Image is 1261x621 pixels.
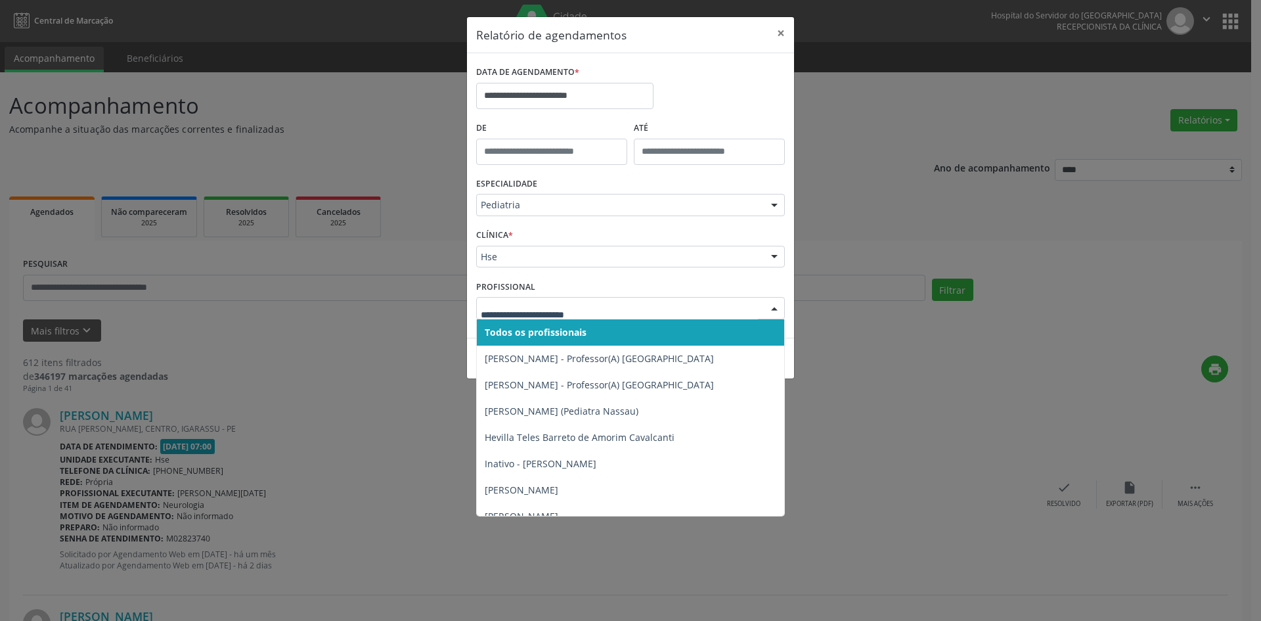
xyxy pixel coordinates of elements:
span: Inativo - [PERSON_NAME] [485,457,596,470]
span: [PERSON_NAME] [485,510,558,522]
h5: Relatório de agendamentos [476,26,627,43]
button: Close [768,17,794,49]
span: Hevilla Teles Barreto de Amorim Cavalcanti [485,431,675,444]
span: [PERSON_NAME] - Professor(A) [GEOGRAPHIC_DATA] [485,352,714,365]
label: De [476,118,627,139]
label: CLÍNICA [476,225,513,246]
span: Pediatria [481,198,758,212]
span: Hse [481,250,758,264]
label: ESPECIALIDADE [476,174,537,195]
label: ATÉ [634,118,785,139]
span: [PERSON_NAME] - Professor(A) [GEOGRAPHIC_DATA] [485,379,714,391]
span: [PERSON_NAME] [485,484,558,496]
span: Todos os profissionais [485,326,586,338]
label: DATA DE AGENDAMENTO [476,62,579,83]
label: PROFISSIONAL [476,277,535,297]
span: [PERSON_NAME] (Pediatra Nassau) [485,405,638,417]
